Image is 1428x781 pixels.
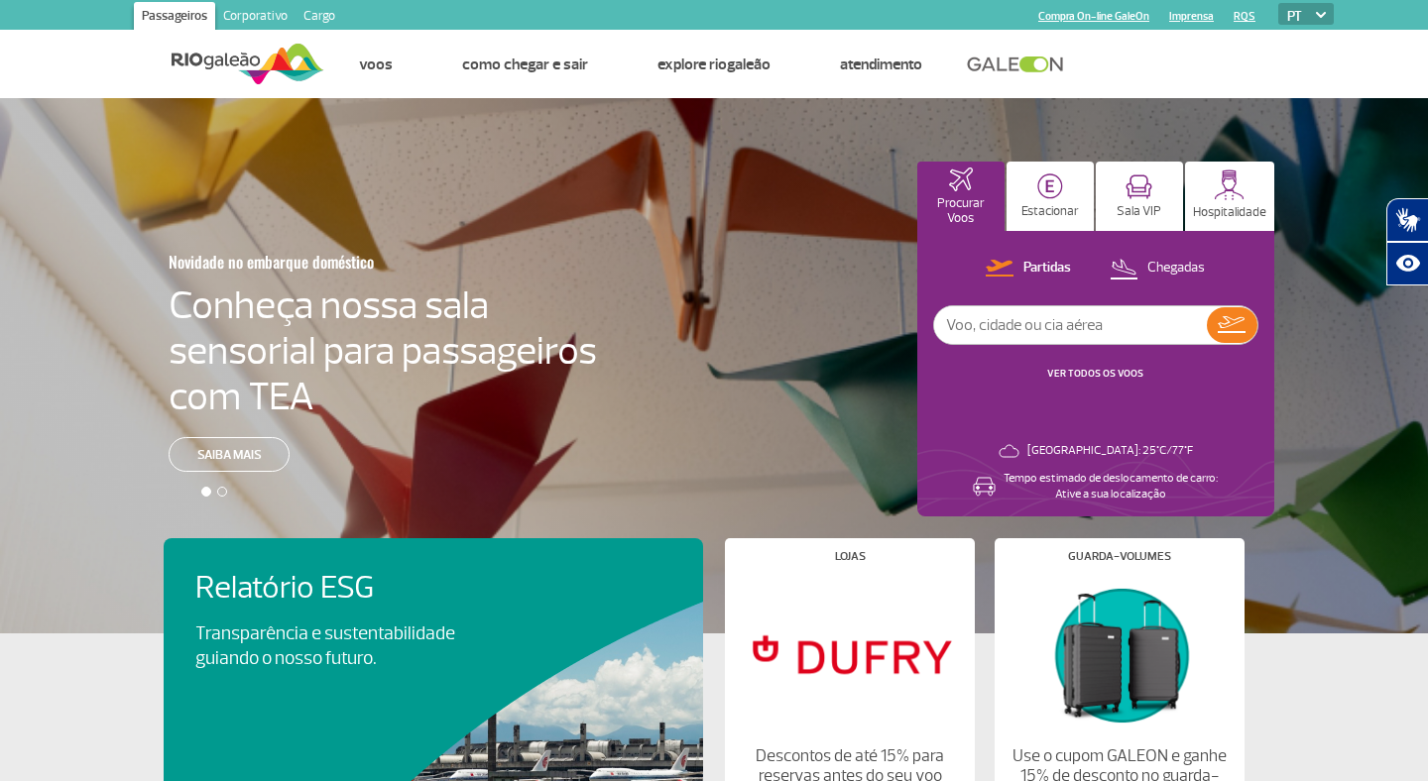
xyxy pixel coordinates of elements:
h4: Relatório ESG [195,570,511,607]
img: airplaneHomeActive.svg [949,167,973,191]
img: vipRoom.svg [1126,174,1152,199]
button: Chegadas [1104,256,1211,281]
a: Atendimento [840,55,922,74]
p: [GEOGRAPHIC_DATA]: 25°C/77°F [1027,443,1193,459]
a: Explore RIOgaleão [657,55,771,74]
p: Chegadas [1147,259,1205,278]
button: Sala VIP [1096,162,1183,231]
button: VER TODOS OS VOOS [1041,366,1149,382]
a: Relatório ESGTransparência e sustentabilidade guiando o nosso futuro. [195,570,671,671]
a: RQS [1234,10,1255,23]
input: Voo, cidade ou cia aérea [934,306,1207,344]
a: Saiba mais [169,437,290,472]
button: Abrir recursos assistivos. [1386,242,1428,285]
img: carParkingHome.svg [1037,173,1063,199]
p: Partidas [1023,259,1071,278]
a: Cargo [296,2,343,34]
p: Hospitalidade [1193,205,1266,220]
a: Corporativo [215,2,296,34]
p: Estacionar [1021,204,1079,219]
img: Lojas [742,578,958,730]
a: VER TODOS OS VOOS [1047,367,1143,380]
button: Procurar Voos [917,162,1005,231]
p: Procurar Voos [927,196,995,226]
button: Estacionar [1007,162,1094,231]
button: Abrir tradutor de língua de sinais. [1386,198,1428,242]
a: Passageiros [134,2,215,34]
button: Partidas [980,256,1077,281]
img: Guarda-volumes [1011,578,1228,730]
h4: Guarda-volumes [1068,551,1171,562]
h3: Novidade no embarque doméstico [169,241,500,282]
img: hospitality.svg [1214,169,1245,200]
h4: Conheça nossa sala sensorial para passageiros com TEA [169,282,597,419]
a: Compra On-line GaleOn [1038,10,1149,23]
h4: Lojas [835,551,866,562]
p: Tempo estimado de deslocamento de carro: Ative a sua localização [1004,471,1218,502]
a: Imprensa [1169,10,1214,23]
a: Voos [359,55,393,74]
div: Plugin de acessibilidade da Hand Talk. [1386,198,1428,285]
p: Sala VIP [1117,204,1161,219]
a: Como chegar e sair [462,55,588,74]
button: Hospitalidade [1185,162,1274,231]
p: Transparência e sustentabilidade guiando o nosso futuro. [195,621,477,671]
